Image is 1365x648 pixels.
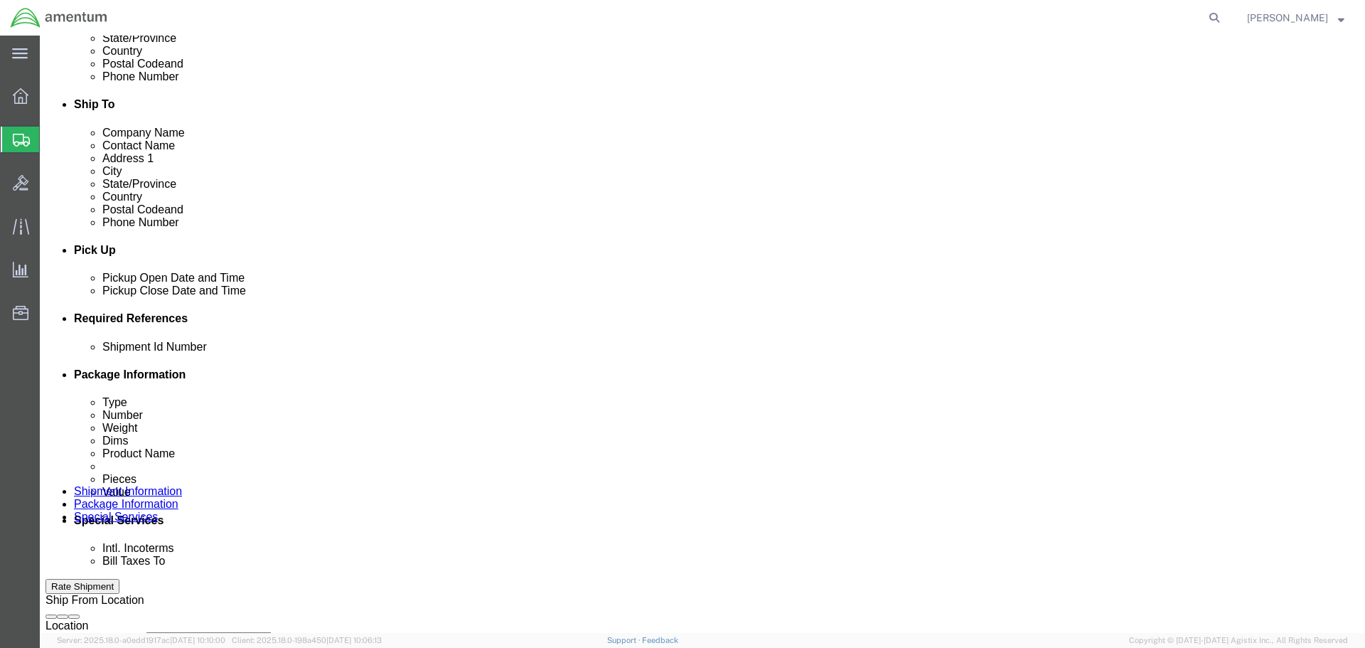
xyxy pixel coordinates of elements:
[40,36,1365,633] iframe: FS Legacy Container
[1247,10,1328,26] span: Rob Allmond
[607,636,643,644] a: Support
[232,636,382,644] span: Client: 2025.18.0-198a450
[326,636,382,644] span: [DATE] 10:06:13
[1129,634,1348,647] span: Copyright © [DATE]-[DATE] Agistix Inc., All Rights Reserved
[642,636,678,644] a: Feedback
[1246,9,1345,26] button: [PERSON_NAME]
[57,636,225,644] span: Server: 2025.18.0-a0edd1917ac
[10,7,108,28] img: logo
[170,636,225,644] span: [DATE] 10:10:00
